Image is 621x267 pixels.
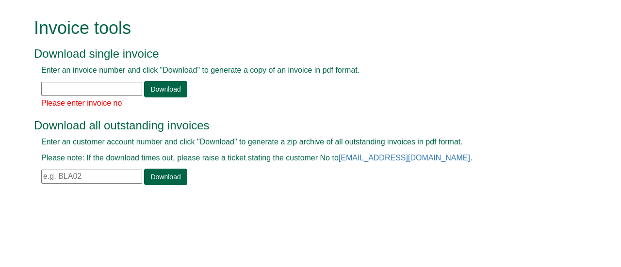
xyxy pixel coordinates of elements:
h3: Download all outstanding invoices [34,119,565,132]
h3: Download single invoice [34,47,565,60]
a: [EMAIL_ADDRESS][DOMAIN_NAME] [339,154,470,162]
a: Download [144,81,187,97]
h1: Invoice tools [34,18,565,38]
input: e.g. BLA02 [41,170,142,184]
a: Download [144,169,187,185]
p: Enter an invoice number and click "Download" to generate a copy of an invoice in pdf format. [41,65,558,76]
p: Enter an customer account number and click "Download" to generate a zip archive of all outstandin... [41,137,558,148]
input: e.g. INV1234 [41,82,142,96]
span: Please enter invoice no [41,99,122,107]
p: Please note: If the download times out, please raise a ticket stating the customer No to . [41,153,558,164]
